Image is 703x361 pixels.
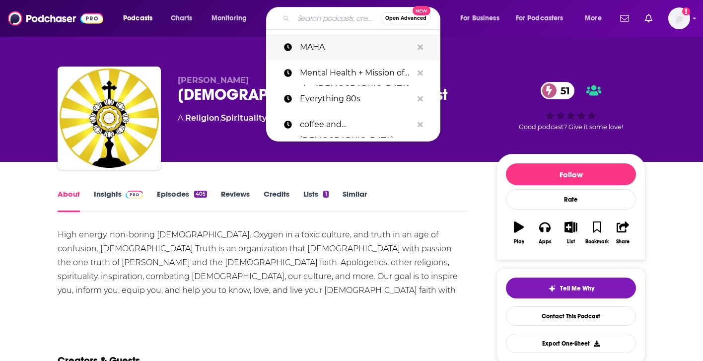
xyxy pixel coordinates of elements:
button: List [558,215,584,251]
div: 51Good podcast? Give it some love! [496,75,645,137]
span: Open Advanced [385,16,426,21]
button: Play [506,215,532,251]
span: For Business [460,11,499,25]
div: Play [514,239,524,245]
div: List [567,239,575,245]
button: Bookmark [584,215,610,251]
a: Mental Health + Mission of the [DEMOGRAPHIC_DATA] [266,60,440,86]
span: For Podcasters [516,11,563,25]
span: Podcasts [123,11,152,25]
button: Export One-Sheet [506,334,636,353]
button: open menu [205,10,260,26]
a: coffee and [DEMOGRAPHIC_DATA] time [266,112,440,138]
a: MAHA [266,34,440,60]
button: Apps [532,215,558,251]
div: 405 [194,191,207,198]
a: Lists1 [303,189,328,212]
span: More [585,11,602,25]
img: User Profile [668,7,690,29]
div: A podcast [178,112,356,124]
button: tell me why sparkleTell Me Why [506,278,636,298]
a: Reviews [221,189,250,212]
p: Mental Health + Mission of the Church [300,60,413,86]
a: Credits [264,189,289,212]
span: Charts [171,11,192,25]
span: Tell Me Why [560,285,594,292]
a: Show notifications dropdown [616,10,633,27]
div: Bookmark [585,239,609,245]
a: Contact This Podcast [506,306,636,326]
a: InsightsPodchaser Pro [94,189,143,212]
a: Everything 80s [266,86,440,112]
a: Spirituality [221,113,267,123]
img: tell me why sparkle [548,285,556,292]
span: Good podcast? Give it some love! [519,123,623,131]
span: 51 [551,82,575,99]
a: 51 [541,82,575,99]
button: open menu [116,10,165,26]
div: Share [616,239,630,245]
a: About [58,189,80,212]
p: MAHA [300,34,413,60]
img: Podchaser - Follow, Share and Rate Podcasts [8,9,103,28]
a: Episodes405 [157,189,207,212]
p: Everything 80s [300,86,413,112]
a: Charts [164,10,198,26]
button: Open AdvancedNew [381,12,431,24]
span: Monitoring [211,11,247,25]
div: High energy, non-boring [DEMOGRAPHIC_DATA]. Oxygen in a toxic culture, and truth in an age of con... [58,228,467,311]
div: Apps [539,239,552,245]
a: Similar [343,189,367,212]
div: 1 [323,191,328,198]
img: Podchaser Pro [126,191,143,199]
span: , [219,113,221,123]
a: Show notifications dropdown [641,10,656,27]
p: coffee and bible time [300,112,413,138]
input: Search podcasts, credits, & more... [293,10,381,26]
svg: Add a profile image [682,7,690,15]
button: Show profile menu [668,7,690,29]
span: [PERSON_NAME] [178,75,249,85]
span: Logged in as antonettefrontgate [668,7,690,29]
button: open menu [453,10,512,26]
button: Follow [506,163,636,185]
span: New [413,6,430,15]
img: Catholic Truth Podcast [60,69,159,168]
div: Search podcasts, credits, & more... [276,7,450,30]
button: Share [610,215,636,251]
button: open menu [578,10,614,26]
div: Rate [506,189,636,210]
button: open menu [509,10,578,26]
a: Religion [185,113,219,123]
